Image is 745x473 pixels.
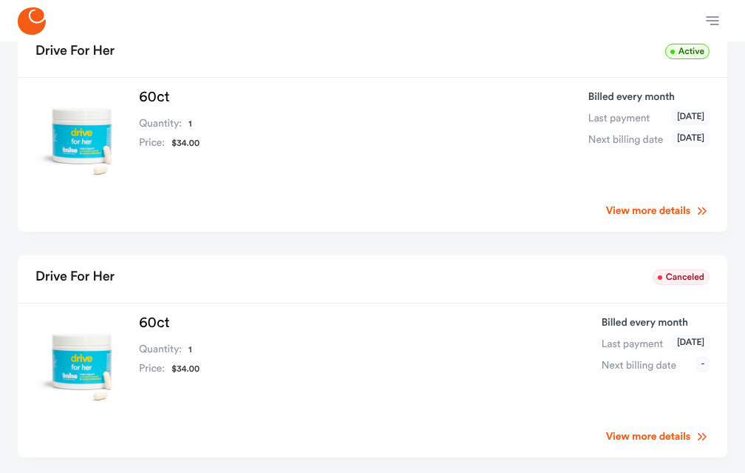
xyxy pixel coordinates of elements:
[653,269,710,285] span: Canceled
[35,315,127,407] img: Drive for her
[672,110,710,125] span: [DATE]
[588,111,650,126] span: Last payment
[606,429,710,444] a: View more details
[35,264,115,291] h2: Drive for her
[665,44,710,59] span: Active
[602,337,663,352] span: Last payment
[588,90,710,104] p: Billed every month
[588,132,663,147] span: Next billing date
[139,361,165,378] dt: Price:
[672,131,710,147] span: [DATE]
[139,116,182,132] dt: Quantity:
[139,342,182,358] dt: Quantity:
[602,315,710,330] p: Billed every month
[696,357,710,372] span: -
[602,358,676,373] span: Next billing date
[188,342,191,358] dd: 1
[139,315,200,330] h3: 60ct
[171,361,200,378] dd: $34.00
[606,204,710,218] a: View more details
[188,116,191,132] dd: 1
[35,90,127,181] img: Drive for her
[139,90,200,104] h3: 60ct
[35,38,115,65] h2: Drive for her
[139,135,165,152] dt: Price:
[171,135,200,152] dd: $34.00
[672,335,710,351] span: [DATE]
